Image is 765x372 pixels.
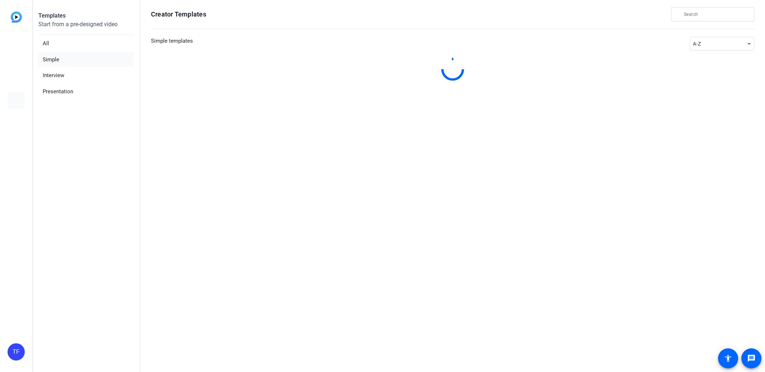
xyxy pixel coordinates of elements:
[38,84,134,99] li: Presentation
[151,10,206,19] h1: Creator Templates
[684,10,749,19] input: Search
[151,37,193,51] h3: Simple templates
[38,36,134,51] li: All
[38,68,134,83] li: Interview
[693,41,701,47] span: A-Z
[747,354,756,363] mat-icon: message
[38,52,134,67] li: Simple
[38,12,66,19] strong: Templates
[8,343,25,361] div: TF
[11,11,22,23] img: blue-gradient.svg
[724,354,732,363] mat-icon: accessibility
[38,20,134,35] p: Start from a pre-designed video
